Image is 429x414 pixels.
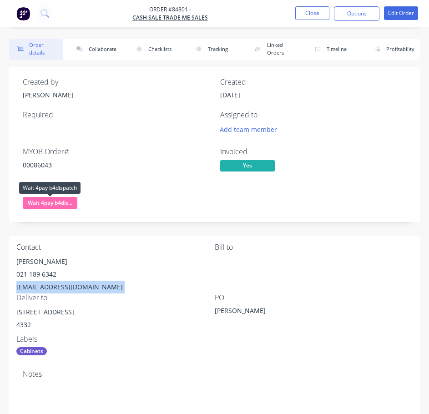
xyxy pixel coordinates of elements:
div: Cabinets [16,347,47,355]
div: MYOB Order # [23,147,209,156]
div: [PERSON_NAME] [16,255,215,268]
div: Labels [16,335,215,343]
div: [PERSON_NAME] [23,90,209,100]
div: [STREET_ADDRESS]4332 [16,306,215,335]
div: Wait 4pay b4dispatch [19,182,81,194]
button: Close [295,6,329,20]
div: 4332 [16,318,215,331]
div: [STREET_ADDRESS] [16,306,215,318]
div: 021 189 6342 [16,268,215,281]
button: Linked Orders [247,39,301,60]
div: Contact [16,243,215,252]
div: Created [220,78,407,86]
div: 00086043 [23,160,209,170]
div: [PERSON_NAME]021 189 6342[EMAIL_ADDRESS][DOMAIN_NAME] [16,255,215,293]
button: Wait 4pay b4dis... [23,197,77,211]
div: Status [23,185,209,193]
span: Order #84801 - [132,5,208,14]
span: Wait 4pay b4dis... [23,197,77,208]
div: Required [23,111,209,119]
div: Created by [23,78,209,86]
div: PO [215,293,413,302]
div: Assigned to [220,111,407,119]
button: Collaborate [69,39,123,60]
button: Order details [9,39,63,60]
button: Edit Order [384,6,418,20]
a: Cash Sale TRADE ME SALES [132,14,208,22]
button: Add team member [215,123,282,135]
button: Tracking [187,39,242,60]
div: [PERSON_NAME] [215,306,328,318]
div: Deliver to [16,293,215,302]
div: Notes [23,370,406,379]
button: Checklists [128,39,182,60]
div: Bill to [215,243,413,252]
img: Factory [16,7,30,20]
button: Options [334,6,379,21]
div: [EMAIL_ADDRESS][DOMAIN_NAME] [16,281,215,293]
span: Yes [220,160,275,172]
button: Add team member [220,123,282,135]
button: Timeline [307,39,361,60]
button: Profitability [366,39,420,60]
span: [DATE] [220,91,240,99]
div: Invoiced [220,147,407,156]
